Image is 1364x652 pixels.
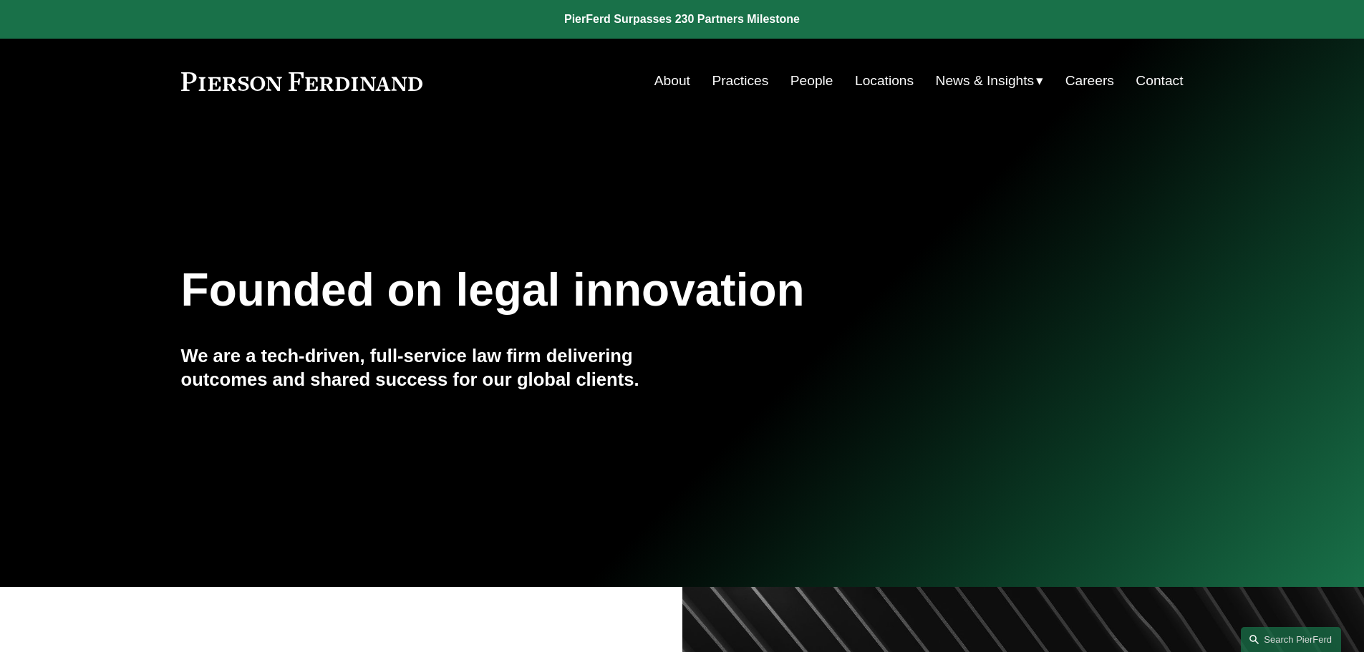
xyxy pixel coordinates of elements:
a: About [654,67,690,94]
h1: Founded on legal innovation [181,264,1017,316]
a: Search this site [1241,627,1341,652]
a: Careers [1065,67,1114,94]
h4: We are a tech-driven, full-service law firm delivering outcomes and shared success for our global... [181,344,682,391]
span: News & Insights [936,69,1035,94]
a: Practices [712,67,768,94]
a: Locations [855,67,914,94]
a: Contact [1136,67,1183,94]
a: folder dropdown [936,67,1044,94]
a: People [790,67,833,94]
